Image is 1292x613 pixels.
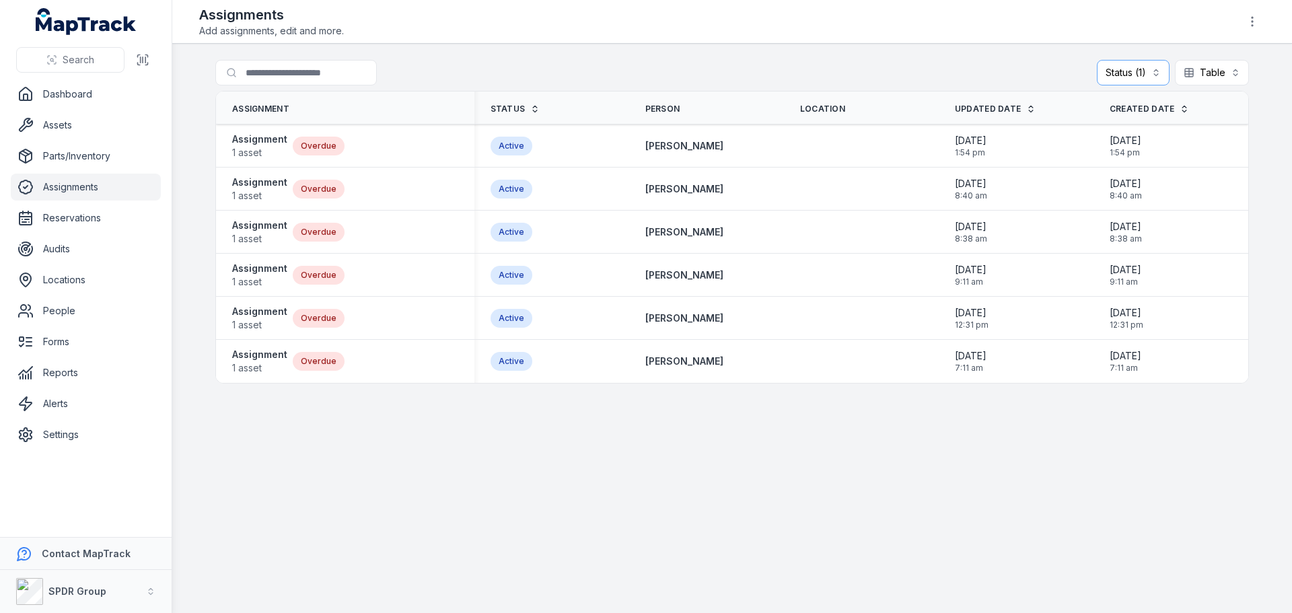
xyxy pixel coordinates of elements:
span: [DATE] [955,306,989,320]
strong: Assignment [232,262,287,275]
span: 1:54 pm [1110,147,1141,158]
a: [PERSON_NAME] [645,182,723,196]
span: Search [63,53,94,67]
a: Assets [11,112,161,139]
div: Active [491,309,532,328]
span: 1 asset [232,318,287,332]
div: Overdue [293,352,345,371]
span: 8:38 am [955,233,987,244]
time: 27/02/2025, 12:31:53 pm [955,306,989,330]
strong: Assignment [232,348,287,361]
a: Reservations [11,205,161,231]
strong: Assignment [232,219,287,232]
a: Locations [11,266,161,293]
div: Overdue [293,223,345,242]
span: Assignment [232,104,289,114]
a: Assignment1 asset [232,133,287,159]
a: Assignment1 asset [232,176,287,203]
span: 12:31 pm [955,320,989,330]
span: Person [645,104,680,114]
strong: Assignment [232,133,287,146]
a: [PERSON_NAME] [645,312,723,325]
button: Table [1175,60,1249,85]
span: 8:40 am [1110,190,1142,201]
a: Assignment1 asset [232,348,287,375]
time: 01/07/2025, 1:54:33 pm [955,134,986,158]
div: Overdue [293,137,345,155]
div: Active [491,137,532,155]
div: Active [491,352,532,371]
strong: SPDR Group [48,585,106,597]
div: Active [491,180,532,199]
span: 9:11 am [955,277,986,287]
h2: Assignments [199,5,344,24]
span: [DATE] [955,134,986,147]
span: [DATE] [1110,263,1141,277]
a: MapTrack [36,8,137,35]
time: 25/02/2025, 7:11:01 am [1110,349,1141,373]
time: 08/04/2025, 9:11:13 am [1110,263,1141,287]
span: 1 asset [232,232,287,246]
button: Search [16,47,124,73]
a: Assignment1 asset [232,219,287,246]
span: [DATE] [1110,220,1142,233]
a: Forms [11,328,161,355]
span: [DATE] [1110,134,1141,147]
button: Status (1) [1097,60,1170,85]
a: Alerts [11,390,161,417]
a: Status [491,104,540,114]
span: [DATE] [955,220,987,233]
a: Parts/Inventory [11,143,161,170]
span: 1 asset [232,146,287,159]
span: 1:54 pm [955,147,986,158]
span: 1 asset [232,275,287,289]
span: 7:11 am [955,363,986,373]
time: 27/02/2025, 12:31:53 pm [1110,306,1143,330]
a: People [11,297,161,324]
div: Overdue [293,309,345,328]
a: [PERSON_NAME] [645,268,723,282]
a: [PERSON_NAME] [645,225,723,239]
span: 1 asset [232,189,287,203]
strong: Assignment [232,176,287,189]
a: Audits [11,236,161,262]
span: 1 asset [232,361,287,375]
span: 8:38 am [1110,233,1142,244]
div: Active [491,223,532,242]
time: 29/05/2025, 8:40:46 am [1110,177,1142,201]
span: [DATE] [955,263,986,277]
time: 08/04/2025, 9:11:13 am [955,263,986,287]
a: [PERSON_NAME] [645,139,723,153]
time: 01/07/2025, 1:54:33 pm [1110,134,1141,158]
strong: Contact MapTrack [42,548,131,559]
span: [DATE] [955,177,987,190]
a: Settings [11,421,161,448]
span: [DATE] [955,349,986,363]
span: 12:31 pm [1110,320,1143,330]
time: 29/05/2025, 8:38:43 am [955,220,987,244]
a: Created Date [1110,104,1190,114]
span: [DATE] [1110,306,1143,320]
time: 29/05/2025, 8:38:43 am [1110,220,1142,244]
span: 8:40 am [955,190,987,201]
a: Updated Date [955,104,1036,114]
div: Overdue [293,266,345,285]
span: 9:11 am [1110,277,1141,287]
div: Overdue [293,180,345,199]
div: Active [491,266,532,285]
span: Created Date [1110,104,1175,114]
a: Reports [11,359,161,386]
time: 29/05/2025, 8:40:46 am [955,177,987,201]
a: Dashboard [11,81,161,108]
span: [DATE] [1110,177,1142,190]
span: 7:11 am [1110,363,1141,373]
time: 25/02/2025, 7:11:01 am [955,349,986,373]
span: [DATE] [1110,349,1141,363]
a: Assignment1 asset [232,305,287,332]
a: Assignments [11,174,161,201]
